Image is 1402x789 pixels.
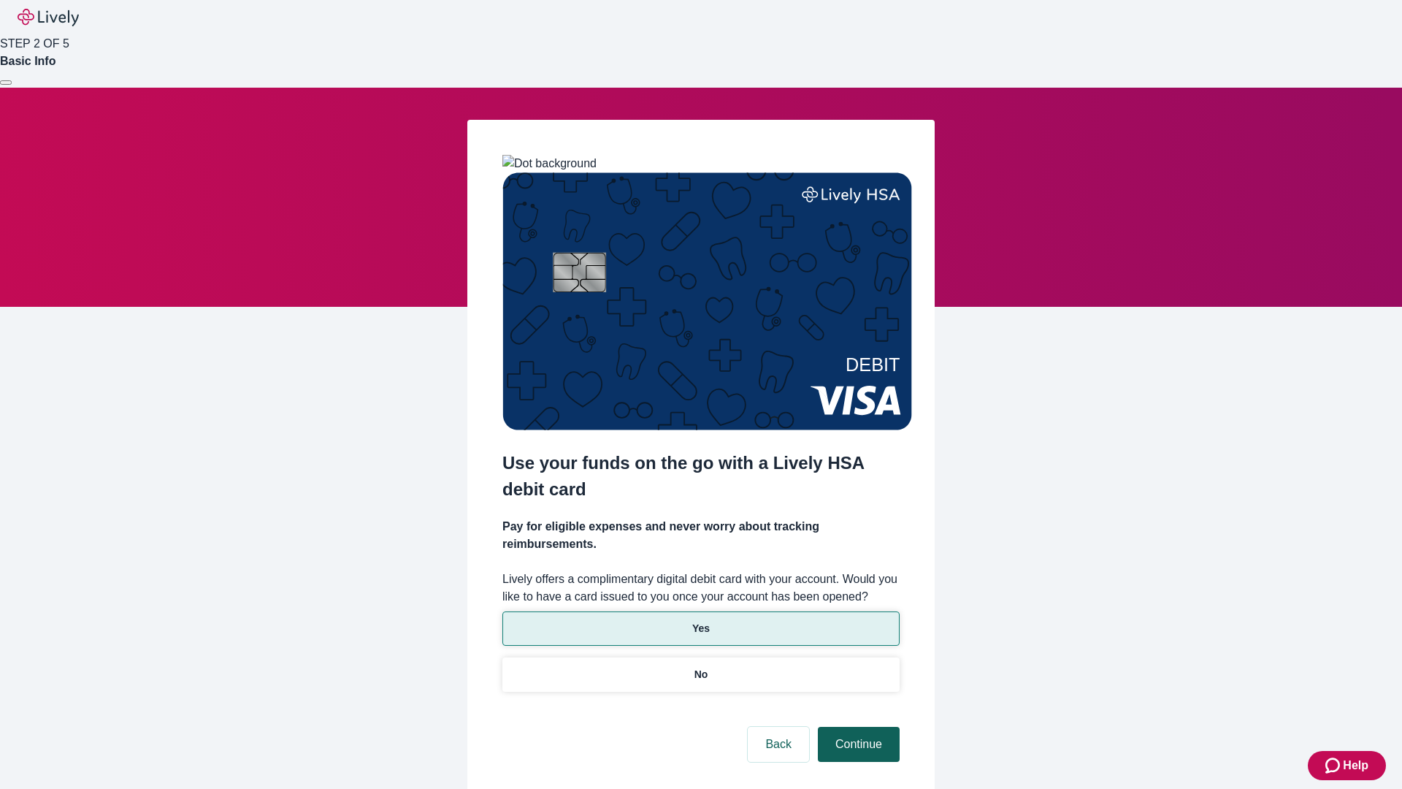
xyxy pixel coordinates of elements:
[1343,757,1368,774] span: Help
[502,611,900,646] button: Yes
[502,172,912,430] img: Debit card
[502,450,900,503] h2: Use your funds on the go with a Lively HSA debit card
[1308,751,1386,780] button: Zendesk support iconHelp
[18,9,79,26] img: Lively
[1325,757,1343,774] svg: Zendesk support icon
[502,571,900,606] label: Lively offers a complimentary digital debit card with your account. Would you like to have a card...
[692,621,710,636] p: Yes
[502,657,900,692] button: No
[502,155,597,172] img: Dot background
[502,518,900,553] h4: Pay for eligible expenses and never worry about tracking reimbursements.
[748,727,809,762] button: Back
[694,667,708,682] p: No
[818,727,900,762] button: Continue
